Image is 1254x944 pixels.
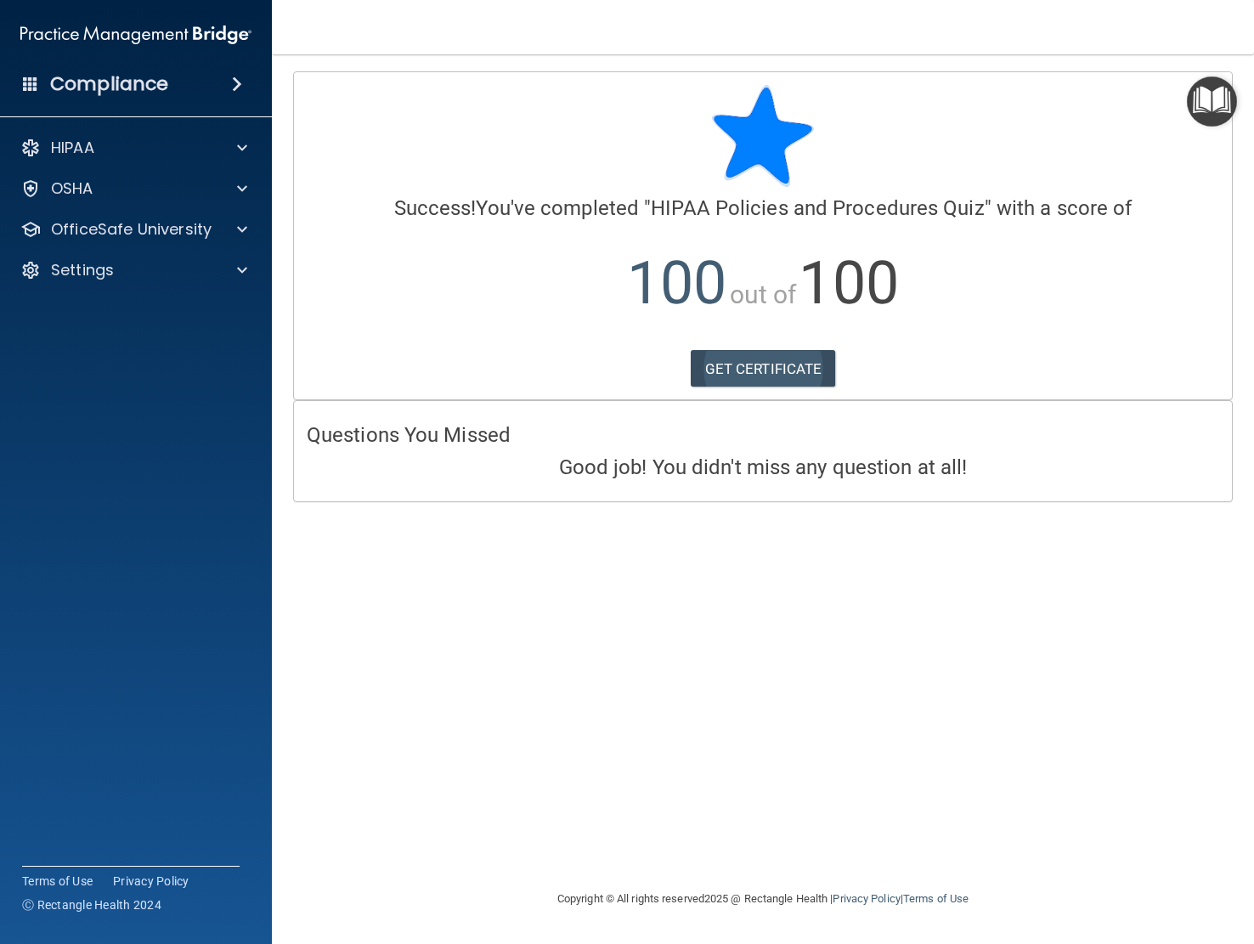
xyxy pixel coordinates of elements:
[627,248,726,318] span: 100
[22,873,93,890] a: Terms of Use
[394,196,477,220] span: Success!
[51,260,114,280] p: Settings
[50,72,168,96] h4: Compliance
[799,248,898,318] span: 100
[651,196,984,220] span: HIPAA Policies and Procedures Quiz
[20,260,247,280] a: Settings
[1187,76,1237,127] button: Open Resource Center
[20,219,247,240] a: OfficeSafe University
[51,219,212,240] p: OfficeSafe University
[20,178,247,199] a: OSHA
[20,18,251,52] img: PMB logo
[903,892,969,905] a: Terms of Use
[51,138,94,158] p: HIPAA
[730,280,797,309] span: out of
[113,873,189,890] a: Privacy Policy
[20,138,247,158] a: HIPAA
[712,85,814,187] img: blue-star-rounded.9d042014.png
[51,178,93,199] p: OSHA
[307,456,1219,478] h4: Good job! You didn't miss any question at all!
[833,892,900,905] a: Privacy Policy
[22,896,161,913] span: Ⓒ Rectangle Health 2024
[453,872,1073,926] div: Copyright © All rights reserved 2025 @ Rectangle Health | |
[691,350,836,387] a: GET CERTIFICATE
[307,424,1219,446] h4: Questions You Missed
[307,197,1219,219] h4: You've completed " " with a score of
